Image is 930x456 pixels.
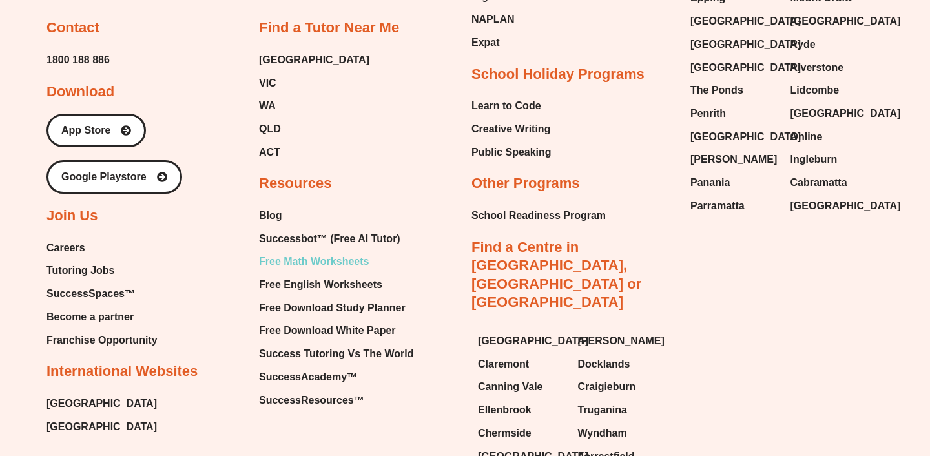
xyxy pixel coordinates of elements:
a: [GEOGRAPHIC_DATA] [478,331,565,351]
span: Franchise Opportunity [46,331,158,350]
a: SuccessSpaces™ [46,284,158,304]
a: NAPLAN [471,10,533,29]
a: Parramatta [690,196,778,216]
span: [GEOGRAPHIC_DATA] [259,50,369,70]
a: [GEOGRAPHIC_DATA] [690,35,778,54]
h2: School Holiday Programs [471,65,645,84]
span: Free English Worksheets [259,275,382,295]
a: [PERSON_NAME] [578,331,665,351]
span: The Ponds [690,81,743,100]
span: WA [259,96,276,116]
a: [GEOGRAPHIC_DATA] [790,104,878,123]
a: Free Math Worksheets [259,252,413,271]
span: [GEOGRAPHIC_DATA] [790,104,901,123]
a: [GEOGRAPHIC_DATA] [690,127,778,147]
span: [GEOGRAPHIC_DATA] [690,58,801,78]
span: Wyndham [578,424,627,443]
a: Careers [46,238,158,258]
span: Online [790,127,823,147]
a: SuccessResources™ [259,391,413,410]
a: WA [259,96,369,116]
span: Penrith [690,104,726,123]
a: Expat [471,33,533,52]
a: App Store [46,114,146,147]
a: Ryde [790,35,878,54]
a: [GEOGRAPHIC_DATA] [46,394,157,413]
a: [GEOGRAPHIC_DATA] [790,12,878,31]
span: Free Download Study Planner [259,298,406,318]
a: Craigieburn [578,377,665,397]
a: QLD [259,119,369,139]
a: Free English Worksheets [259,275,413,295]
span: QLD [259,119,281,139]
a: Ingleburn [790,150,878,169]
a: The Ponds [690,81,778,100]
span: SuccessAcademy™ [259,368,357,387]
a: Claremont [478,355,565,374]
a: 1800 188 886 [46,50,110,70]
a: Ellenbrook [478,400,565,420]
a: Become a partner [46,307,158,327]
iframe: Chat Widget [708,310,930,456]
a: Google Playstore [46,160,182,194]
a: Tutoring Jobs [46,261,158,280]
h2: Resources [259,174,332,193]
a: Riverstone [790,58,878,78]
a: Penrith [690,104,778,123]
span: Craigieburn [578,377,636,397]
span: Truganina [578,400,627,420]
a: Lidcombe [790,81,878,100]
h2: Join Us [46,207,98,225]
span: Riverstone [790,58,844,78]
a: ACT [259,143,369,162]
span: [GEOGRAPHIC_DATA] [690,35,801,54]
a: VIC [259,74,369,93]
a: Successbot™ (Free AI Tutor) [259,229,413,249]
h2: Contact [46,19,99,37]
a: Panania [690,173,778,192]
a: [PERSON_NAME] [690,150,778,169]
a: Blog [259,206,413,225]
a: Creative Writing [471,119,552,139]
span: Learn to Code [471,96,541,116]
a: [GEOGRAPHIC_DATA] [690,12,778,31]
span: [GEOGRAPHIC_DATA] [478,331,588,351]
a: Public Speaking [471,143,552,162]
span: VIC [259,74,276,93]
a: Cabramatta [790,173,878,192]
a: School Readiness Program [471,206,606,225]
span: SuccessSpaces™ [46,284,135,304]
h2: Other Programs [471,174,580,193]
span: Become a partner [46,307,134,327]
h2: International Websites [46,362,198,381]
span: Success Tutoring Vs The World [259,344,413,364]
h2: Find a Tutor Near Me [259,19,399,37]
span: Free Download White Paper [259,321,396,340]
span: [GEOGRAPHIC_DATA] [790,196,901,216]
span: Tutoring Jobs [46,261,114,280]
span: Successbot™ (Free AI Tutor) [259,229,400,249]
span: Panania [690,173,730,192]
a: [GEOGRAPHIC_DATA] [790,196,878,216]
span: Careers [46,238,85,258]
span: ACT [259,143,280,162]
a: Chermside [478,424,565,443]
a: Find a Centre in [GEOGRAPHIC_DATA], [GEOGRAPHIC_DATA] or [GEOGRAPHIC_DATA] [471,239,641,311]
span: Ingleburn [790,150,838,169]
a: Canning Vale [478,377,565,397]
span: Expat [471,33,500,52]
span: App Store [61,125,110,136]
a: Online [790,127,878,147]
span: Ellenbrook [478,400,532,420]
span: Cabramatta [790,173,847,192]
span: Chermside [478,424,532,443]
span: SuccessResources™ [259,391,364,410]
span: Canning Vale [478,377,542,397]
a: [GEOGRAPHIC_DATA] [46,417,157,437]
span: Docklands [578,355,630,374]
span: [GEOGRAPHIC_DATA] [690,12,801,31]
